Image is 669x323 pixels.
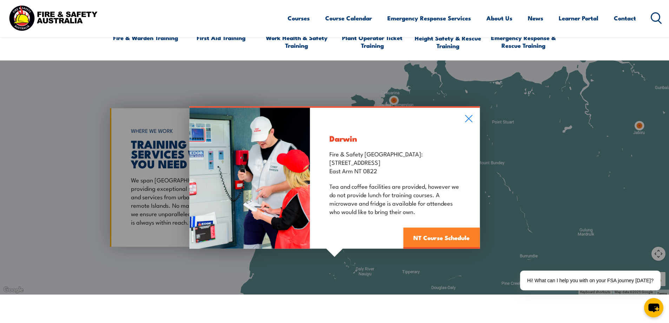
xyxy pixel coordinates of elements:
span: Height Safety & Rescue Training [413,34,482,50]
a: Contact [614,9,636,27]
span: Work Health & Safety Training [262,34,331,49]
a: Learner Portal [559,9,598,27]
a: Work Health & Safety Training [262,1,331,49]
img: Chief Warden and an emergency officer reviewing fire safety procedures at a control panel during ... [189,108,310,248]
a: News [528,9,543,27]
a: Course Calendar [325,9,372,27]
a: Plant Operator Ticket Training [338,1,407,49]
span: Emergency Response & Rescue Training [489,34,558,49]
h3: Darwin [329,134,460,142]
p: Fire & Safety [GEOGRAPHIC_DATA]: [STREET_ADDRESS] East Arm NT 0822 [329,149,460,174]
a: Fire & Warden Training [113,1,178,41]
span: First Aid Training [197,34,245,41]
a: Courses [288,9,310,27]
a: About Us [486,9,512,27]
a: First Aid Training [197,1,245,41]
a: Emergency Response Services [387,9,471,27]
span: Fire & Warden Training [113,34,178,41]
div: Hi! What can I help you with on your FSA journey [DATE]? [520,271,661,290]
p: Tea and coffee facilities are provided, however we do not provide lunch for training courses. A m... [329,181,460,215]
span: Plant Operator Ticket Training [338,34,407,49]
button: chat-button [644,298,663,317]
a: NT Course Schedule [403,227,480,248]
a: Emergency Response & Rescue Training [489,1,558,49]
